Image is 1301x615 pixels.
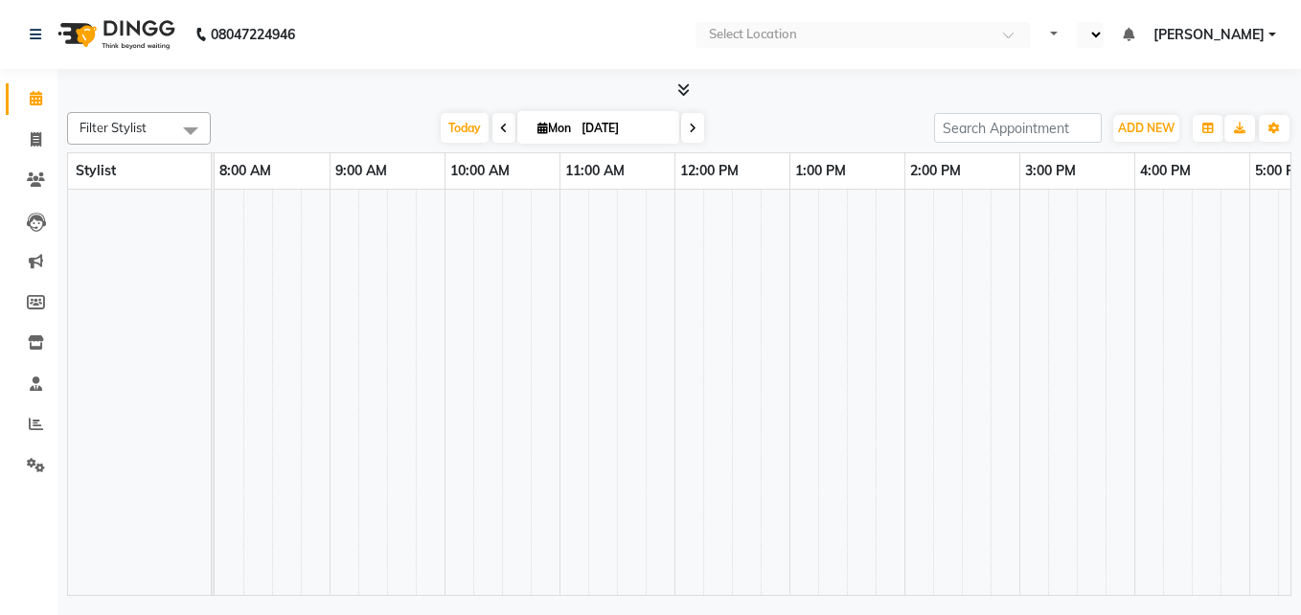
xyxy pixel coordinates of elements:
[934,113,1102,143] input: Search Appointment
[211,8,295,61] b: 08047224946
[445,157,514,185] a: 10:00 AM
[215,157,276,185] a: 8:00 AM
[1020,157,1081,185] a: 3:00 PM
[560,157,629,185] a: 11:00 AM
[49,8,180,61] img: logo
[533,121,576,135] span: Mon
[76,162,116,179] span: Stylist
[1153,25,1265,45] span: [PERSON_NAME]
[441,113,489,143] span: Today
[331,157,392,185] a: 9:00 AM
[1118,121,1175,135] span: ADD NEW
[1135,157,1196,185] a: 4:00 PM
[790,157,851,185] a: 1:00 PM
[1113,115,1179,142] button: ADD NEW
[675,157,743,185] a: 12:00 PM
[905,157,966,185] a: 2:00 PM
[709,25,797,44] div: Select Location
[80,120,147,135] span: Filter Stylist
[576,114,672,143] input: 2025-09-01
